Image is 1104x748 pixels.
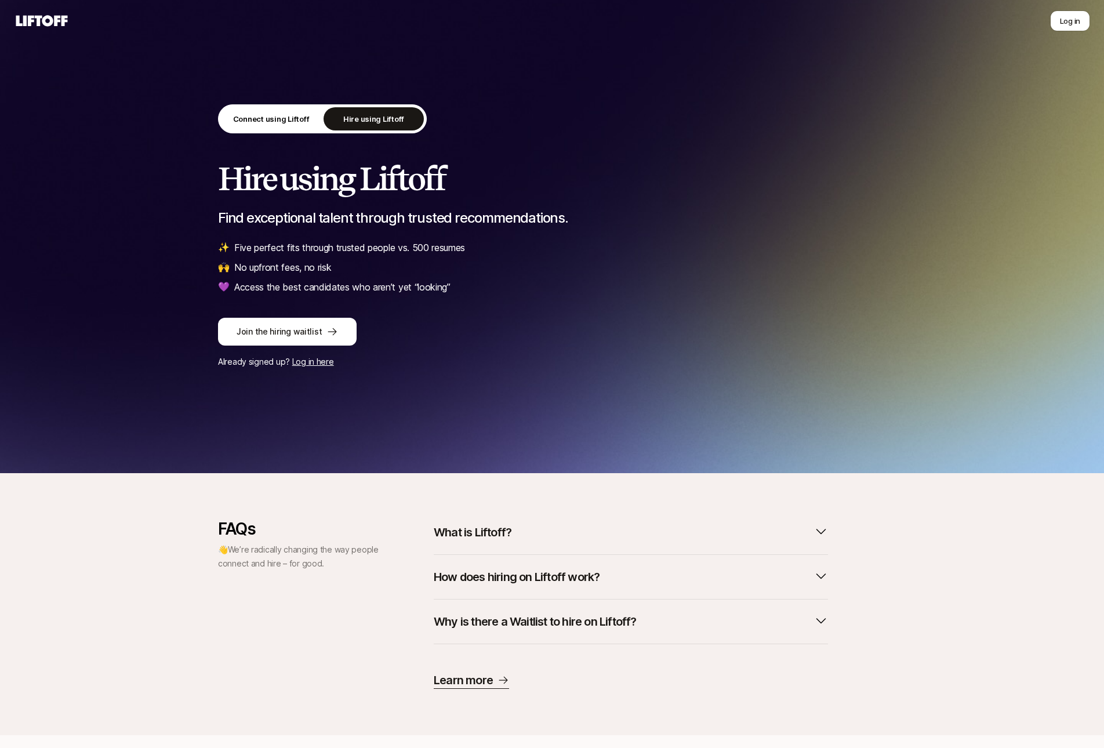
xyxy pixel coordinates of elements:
a: Log in here [292,357,334,366]
p: No upfront fees, no risk [234,260,331,275]
p: FAQs [218,520,380,538]
button: Join the hiring waitlist [218,318,357,346]
button: Log in [1050,10,1090,31]
span: ✨ [218,240,230,255]
p: Hire using Liftoff [343,113,404,125]
span: We’re radically changing the way people connect and hire – for good. [218,544,379,568]
button: What is Liftoff? [434,520,828,545]
p: Five perfect fits through trusted people vs. 500 resumes [234,240,465,255]
p: Why is there a Waitlist to hire on Liftoff? [434,613,637,630]
p: Connect using Liftoff [233,113,310,125]
button: Why is there a Waitlist to hire on Liftoff? [434,609,828,634]
h2: Hire using Liftoff [218,161,886,196]
p: How does hiring on Liftoff work? [434,569,600,585]
p: What is Liftoff? [434,524,511,540]
a: Join the hiring waitlist [218,318,886,346]
span: 💜️ [218,279,230,295]
p: Already signed up? [218,355,886,369]
button: How does hiring on Liftoff work? [434,564,828,590]
a: Learn more [434,672,509,689]
p: Access the best candidates who aren’t yet “looking” [234,279,451,295]
p: Learn more [434,672,493,688]
p: Find exceptional talent through trusted recommendations. [218,210,886,226]
p: 👋 [218,543,380,571]
span: 🙌 [218,260,230,275]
